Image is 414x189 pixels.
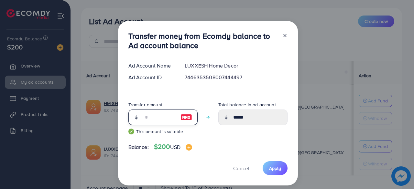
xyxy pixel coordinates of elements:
[123,62,180,69] div: Ad Account Name
[180,74,292,81] div: 7446353508007444497
[180,62,292,69] div: LUXXESH Home Decor
[123,74,180,81] div: Ad Account ID
[263,161,288,175] button: Apply
[233,165,249,172] span: Cancel
[180,113,192,121] img: image
[128,143,149,151] span: Balance:
[225,161,257,175] button: Cancel
[186,144,192,151] img: image
[218,101,276,108] label: Total balance in ad account
[128,101,162,108] label: Transfer amount
[154,143,192,151] h4: $200
[269,165,281,172] span: Apply
[128,31,277,50] h3: Transfer money from Ecomdy balance to Ad account balance
[128,128,198,135] small: This amount is suitable
[170,143,180,151] span: USD
[128,129,134,134] img: guide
